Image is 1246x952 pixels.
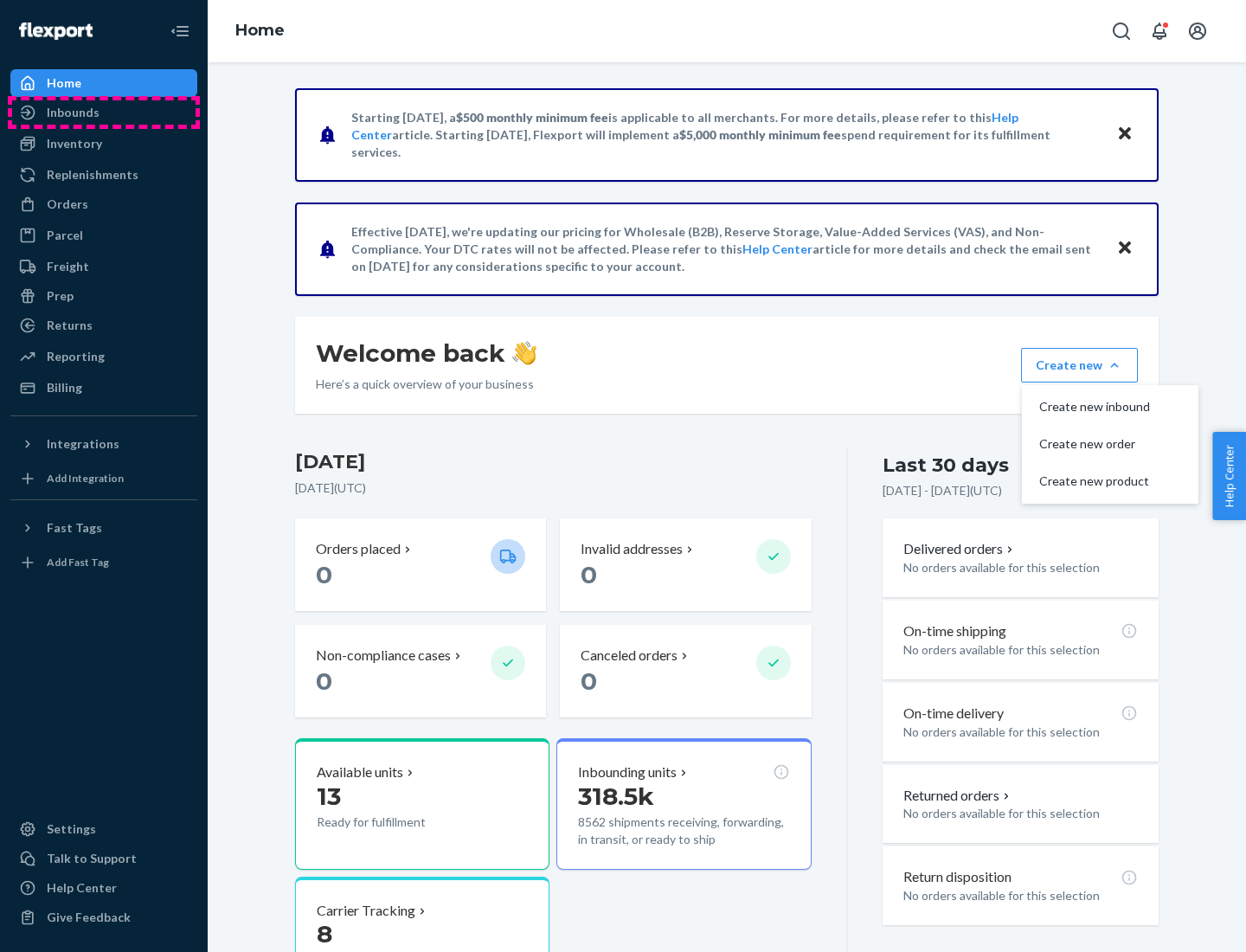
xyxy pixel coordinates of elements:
[581,666,597,696] span: 0
[578,782,654,811] span: 318.5k
[581,539,683,559] p: Invalid addresses
[47,317,93,334] div: Returns
[10,130,197,158] a: Inventory
[47,166,138,183] div: Replenishments
[47,909,131,926] div: Give Feedback
[295,518,546,611] button: Orders placed 0
[316,338,536,369] h1: Welcome back
[1212,432,1246,520] button: Help Center
[47,287,74,305] div: Prep
[10,514,197,542] button: Fast Tags
[1021,348,1138,383] button: Create newCreate new inboundCreate new orderCreate new product
[47,227,83,244] div: Parcel
[1025,426,1195,463] button: Create new order
[10,343,197,370] a: Reporting
[581,560,597,589] span: 0
[235,21,285,40] a: Home
[19,23,93,40] img: Flexport logo
[903,786,1013,806] button: Returned orders
[316,666,332,696] span: 0
[10,69,197,97] a: Home
[456,110,608,125] span: $500 monthly minimum fee
[47,820,96,838] div: Settings
[10,874,197,902] a: Help Center
[316,539,401,559] p: Orders placed
[10,815,197,843] a: Settings
[560,625,811,717] button: Canceled orders 0
[903,704,1004,724] p: On-time delivery
[351,109,1100,161] p: Starting [DATE], a is applicable to all merchants. For more details, please refer to this article...
[903,867,1012,887] p: Return disposition
[10,430,197,458] button: Integrations
[316,646,451,666] p: Non-compliance cases
[1025,389,1195,426] button: Create new inbound
[47,879,117,897] div: Help Center
[10,282,197,310] a: Prep
[10,253,197,280] a: Freight
[47,435,119,453] div: Integrations
[1025,463,1195,500] button: Create new product
[317,762,403,782] p: Available units
[10,465,197,492] a: Add Integration
[316,560,332,589] span: 0
[903,805,1138,822] p: No orders available for this selection
[47,379,82,396] div: Billing
[317,901,415,921] p: Carrier Tracking
[351,223,1100,275] p: Effective [DATE], we're updating our pricing for Wholesale (B2B), Reserve Storage, Value-Added Se...
[295,738,549,870] button: Available units13Ready for fulfillment
[295,625,546,717] button: Non-compliance cases 0
[1114,122,1136,147] button: Close
[47,555,109,569] div: Add Fast Tag
[316,376,536,393] p: Here’s a quick overview of your business
[10,161,197,189] a: Replenishments
[903,724,1138,741] p: No orders available for this selection
[903,621,1006,641] p: On-time shipping
[512,341,536,365] img: hand-wave emoji
[1039,438,1150,450] span: Create new order
[578,814,789,848] p: 8562 shipments receiving, forwarding, in transit, or ready to ship
[47,135,102,152] div: Inventory
[317,782,341,811] span: 13
[578,762,677,782] p: Inbounding units
[47,850,137,867] div: Talk to Support
[1039,401,1150,413] span: Create new inbound
[295,448,812,476] h3: [DATE]
[295,479,812,497] p: [DATE] ( UTC )
[1180,14,1215,48] button: Open account menu
[903,559,1138,576] p: No orders available for this selection
[883,452,1009,479] div: Last 30 days
[47,471,124,486] div: Add Integration
[742,241,812,256] a: Help Center
[47,104,100,121] div: Inbounds
[903,641,1138,659] p: No orders available for this selection
[1104,14,1139,48] button: Open Search Box
[222,6,299,56] ol: breadcrumbs
[903,539,1017,559] button: Delivered orders
[10,312,197,339] a: Returns
[47,348,105,365] div: Reporting
[556,738,811,870] button: Inbounding units318.5k8562 shipments receiving, forwarding, in transit, or ready to ship
[47,74,81,92] div: Home
[47,519,102,537] div: Fast Tags
[10,99,197,126] a: Inbounds
[883,482,1002,499] p: [DATE] - [DATE] ( UTC )
[163,14,197,48] button: Close Navigation
[47,196,88,213] div: Orders
[560,518,811,611] button: Invalid addresses 0
[1114,236,1136,261] button: Close
[679,127,841,142] span: $5,000 monthly minimum fee
[10,222,197,249] a: Parcel
[317,919,332,949] span: 8
[317,814,477,831] p: Ready for fulfillment
[1039,475,1150,487] span: Create new product
[10,190,197,218] a: Orders
[10,374,197,402] a: Billing
[581,646,678,666] p: Canceled orders
[903,887,1138,904] p: No orders available for this selection
[1142,14,1177,48] button: Open notifications
[10,845,197,872] a: Talk to Support
[47,258,89,275] div: Freight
